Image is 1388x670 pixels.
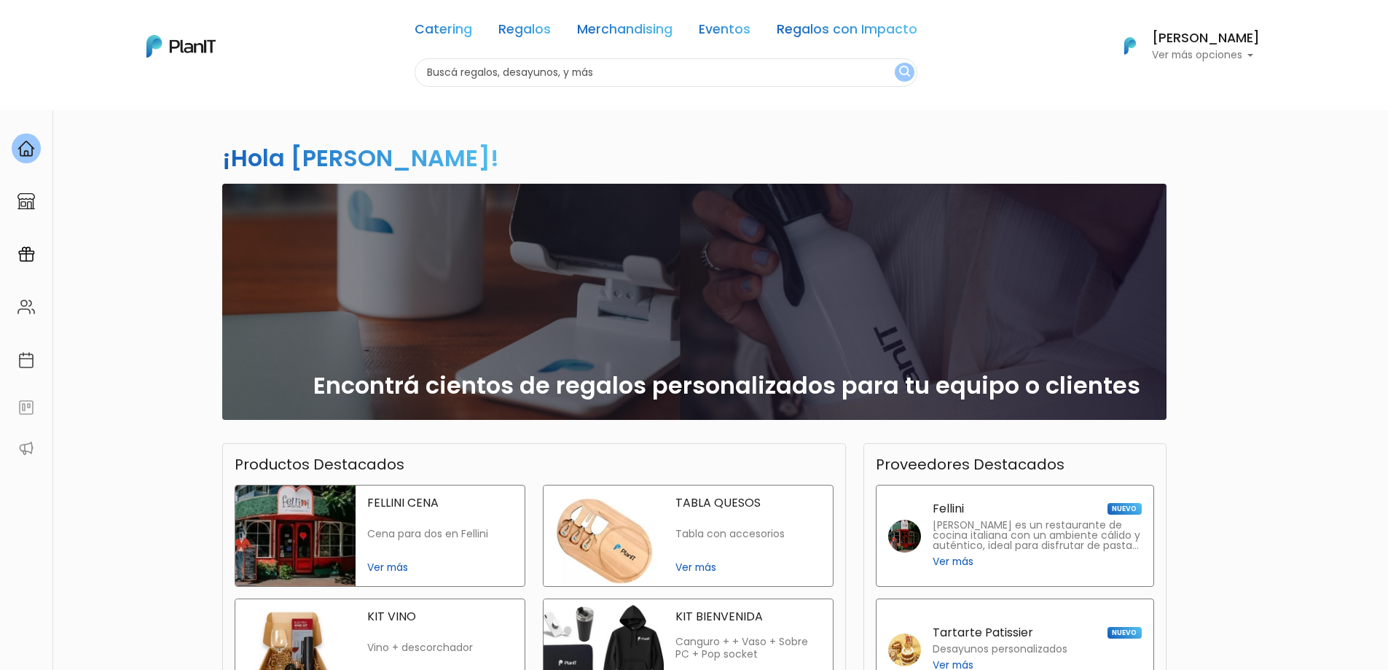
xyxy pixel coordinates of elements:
input: Buscá regalos, desayunos, y más [415,58,917,87]
img: tabla quesos [544,486,664,586]
p: [PERSON_NAME] es un restaurante de cocina italiana con un ambiente cálido y auténtico, ideal para... [933,521,1142,551]
p: Tabla con accesorios [675,528,821,540]
p: Canguro + + Vaso + Sobre PC + Pop socket [675,636,821,661]
img: fellini cena [235,486,356,586]
img: feedback-78b5a0c8f98aac82b08bfc38622c3050aee476f2c9584af64705fc4e61158814.svg [17,399,35,416]
img: calendar-87d922413cdce8b2cf7b7f5f62616a5cf9e4887200fb71536465627b3292af00.svg [17,351,35,369]
span: NUEVO [1107,503,1141,515]
span: Ver más [367,560,513,575]
h3: Productos Destacados [235,456,404,473]
img: marketplace-4ceaa7011d94191e9ded77b95e3339b90024bf715f7c57f8cf31f2d8c509eaba.svg [17,192,35,210]
span: Ver más [933,554,973,569]
p: Cena para dos en Fellini [367,528,513,540]
h6: [PERSON_NAME] [1152,32,1260,45]
img: fellini [888,520,921,553]
button: PlanIt Logo [PERSON_NAME] Ver más opciones [1105,27,1260,65]
span: NUEVO [1107,627,1141,639]
a: Catering [415,23,472,41]
p: Ver más opciones [1152,50,1260,61]
img: PlanIt Logo [146,35,216,58]
a: Merchandising [577,23,673,41]
h2: Encontrá cientos de regalos personalizados para tu equipo o clientes [313,372,1140,400]
img: PlanIt Logo [1114,30,1146,62]
a: Eventos [699,23,750,41]
a: Regalos [498,23,551,41]
img: search_button-432b6d5273f82d61273b3651a40e1bd1b912527efae98b1b7a1b2c0702e16a8d.svg [899,66,910,79]
p: Vino + descorchador [367,642,513,654]
p: TABLA QUESOS [675,497,821,509]
img: people-662611757002400ad9ed0e3c099ab2801c6687ba6c219adb57efc949bc21e19d.svg [17,298,35,316]
a: tabla quesos TABLA QUESOS Tabla con accesorios Ver más [543,485,834,587]
p: Desayunos personalizados [933,644,1067,655]
h2: ¡Hola [PERSON_NAME]! [222,141,499,174]
p: FELLINI CENA [367,497,513,509]
a: Regalos con Impacto [777,23,917,41]
img: partners-52edf745621dab592f3b2c58e3bca9d71375a7ef29c3b500c9f145b62cc070d4.svg [17,440,35,457]
p: KIT VINO [367,611,513,623]
span: Ver más [675,560,821,575]
p: KIT BIENVENIDA [675,611,821,623]
a: Fellini NUEVO [PERSON_NAME] es un restaurante de cocina italiana con un ambiente cálido y auténti... [876,485,1154,587]
p: Tartarte Patissier [933,627,1033,639]
a: fellini cena FELLINI CENA Cena para dos en Fellini Ver más [235,485,525,587]
p: Fellini [933,503,964,515]
img: home-e721727adea9d79c4d83392d1f703f7f8bce08238fde08b1acbfd93340b81755.svg [17,140,35,157]
h3: Proveedores Destacados [876,456,1064,473]
img: campaigns-02234683943229c281be62815700db0a1741e53638e28bf9629b52c665b00959.svg [17,246,35,263]
img: tartarte patissier [888,634,921,666]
